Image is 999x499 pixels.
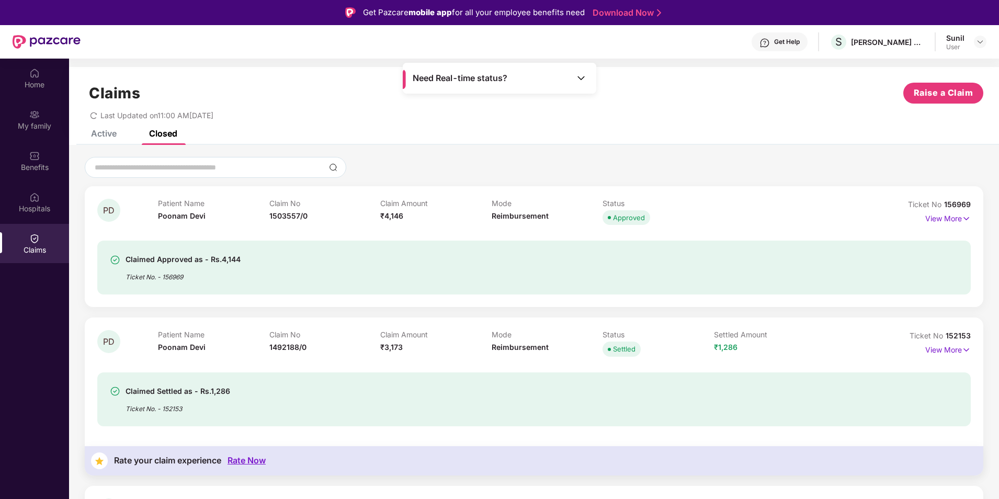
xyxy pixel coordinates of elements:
span: Ticket No [908,200,944,209]
span: S [835,36,842,48]
img: svg+xml;base64,PHN2ZyBpZD0iRHJvcGRvd24tMzJ4MzIiIHhtbG5zPSJodHRwOi8vd3d3LnczLm9yZy8yMDAwL3N2ZyIgd2... [976,38,984,46]
img: Stroke [657,7,661,18]
p: Claim No [269,199,381,208]
span: PD [103,337,115,346]
div: Settled [613,344,635,354]
div: User [946,43,964,51]
div: Claimed Approved as - Rs.4,144 [126,253,241,266]
div: Sunil [946,33,964,43]
h1: Claims [89,84,140,102]
p: Status [603,199,714,208]
p: Mode [492,330,603,339]
img: svg+xml;base64,PHN2ZyBpZD0iU2VhcmNoLTMyeDMyIiB4bWxucz0iaHR0cDovL3d3dy53My5vcmcvMjAwMC9zdmciIHdpZH... [329,163,337,172]
span: Poonam Devi [158,343,206,351]
img: Toggle Icon [576,73,586,83]
img: svg+xml;base64,PHN2ZyBpZD0iU3VjY2Vzcy0zMngzMiIgeG1sbnM9Imh0dHA6Ly93d3cudzMub3JnLzIwMDAvc3ZnIiB3aW... [110,386,120,396]
p: Mode [492,199,603,208]
img: svg+xml;base64,PHN2ZyBpZD0iSG9zcGl0YWxzIiB4bWxucz0iaHR0cDovL3d3dy53My5vcmcvMjAwMC9zdmciIHdpZHRoPS... [29,192,40,202]
img: svg+xml;base64,PHN2ZyBpZD0iU3VjY2Vzcy0zMngzMiIgeG1sbnM9Imh0dHA6Ly93d3cudzMub3JnLzIwMDAvc3ZnIiB3aW... [110,255,120,265]
span: Need Real-time status? [413,73,507,84]
p: Claim No [269,330,381,339]
img: svg+xml;base64,PHN2ZyB4bWxucz0iaHR0cDovL3d3dy53My5vcmcvMjAwMC9zdmciIHdpZHRoPSIxNyIgaGVpZ2h0PSIxNy... [962,344,971,356]
div: Ticket No. - 152153 [126,398,230,414]
img: svg+xml;base64,PHN2ZyBpZD0iSGVscC0zMngzMiIgeG1sbnM9Imh0dHA6Ly93d3cudzMub3JnLzIwMDAvc3ZnIiB3aWR0aD... [759,38,770,48]
div: Get Help [774,38,800,46]
p: View More [925,342,971,356]
div: Closed [149,128,177,139]
p: Patient Name [158,330,269,339]
img: svg+xml;base64,PHN2ZyB4bWxucz0iaHR0cDovL3d3dy53My5vcmcvMjAwMC9zdmciIHdpZHRoPSIxNyIgaGVpZ2h0PSIxNy... [962,213,971,224]
span: Ticket No [910,331,946,340]
span: redo [90,111,97,120]
p: Claim Amount [380,199,492,208]
span: 1492188/0 [269,343,306,351]
p: Status [603,330,714,339]
span: 1503557/0 [269,211,308,220]
p: Claim Amount [380,330,492,339]
div: Claimed Settled as - Rs.1,286 [126,385,230,398]
img: New Pazcare Logo [13,35,81,49]
p: View More [925,210,971,224]
span: 152153 [946,331,971,340]
a: Download Now [593,7,658,18]
span: ₹1,286 [714,343,737,351]
div: Get Pazcare for all your employee benefits need [363,6,585,19]
span: 156969 [944,200,971,209]
p: Settled Amount [714,330,825,339]
span: Reimbursement [492,343,549,351]
img: svg+xml;base64,PHN2ZyBpZD0iQ2xhaW0iIHhtbG5zPSJodHRwOi8vd3d3LnczLm9yZy8yMDAwL3N2ZyIgd2lkdGg9IjIwIi... [29,233,40,244]
span: Poonam Devi [158,211,206,220]
img: svg+xml;base64,PHN2ZyB4bWxucz0iaHR0cDovL3d3dy53My5vcmcvMjAwMC9zdmciIHdpZHRoPSIzNyIgaGVpZ2h0PSIzNy... [91,452,108,469]
div: Ticket No. - 156969 [126,266,241,282]
p: Patient Name [158,199,269,208]
span: Reimbursement [492,211,549,220]
strong: mobile app [408,7,452,17]
img: svg+xml;base64,PHN2ZyBpZD0iSG9tZSIgeG1sbnM9Imh0dHA6Ly93d3cudzMub3JnLzIwMDAvc3ZnIiB3aWR0aD0iMjAiIG... [29,68,40,78]
button: Raise a Claim [903,83,983,104]
span: ₹3,173 [380,343,403,351]
div: Rate Now [228,456,266,466]
span: PD [103,206,115,215]
span: ₹4,146 [380,211,403,220]
div: Active [91,128,117,139]
div: Approved [613,212,645,223]
span: Raise a Claim [914,86,973,99]
div: [PERSON_NAME] CONSULTANTS P LTD [851,37,924,47]
div: Rate your claim experience [114,456,221,466]
span: Last Updated on 11:00 AM[DATE] [100,111,213,120]
img: svg+xml;base64,PHN2ZyBpZD0iQmVuZWZpdHMiIHhtbG5zPSJodHRwOi8vd3d3LnczLm9yZy8yMDAwL3N2ZyIgd2lkdGg9Ij... [29,151,40,161]
img: svg+xml;base64,PHN2ZyB3aWR0aD0iMjAiIGhlaWdodD0iMjAiIHZpZXdCb3g9IjAgMCAyMCAyMCIgZmlsbD0ibm9uZSIgeG... [29,109,40,120]
img: Logo [345,7,356,18]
